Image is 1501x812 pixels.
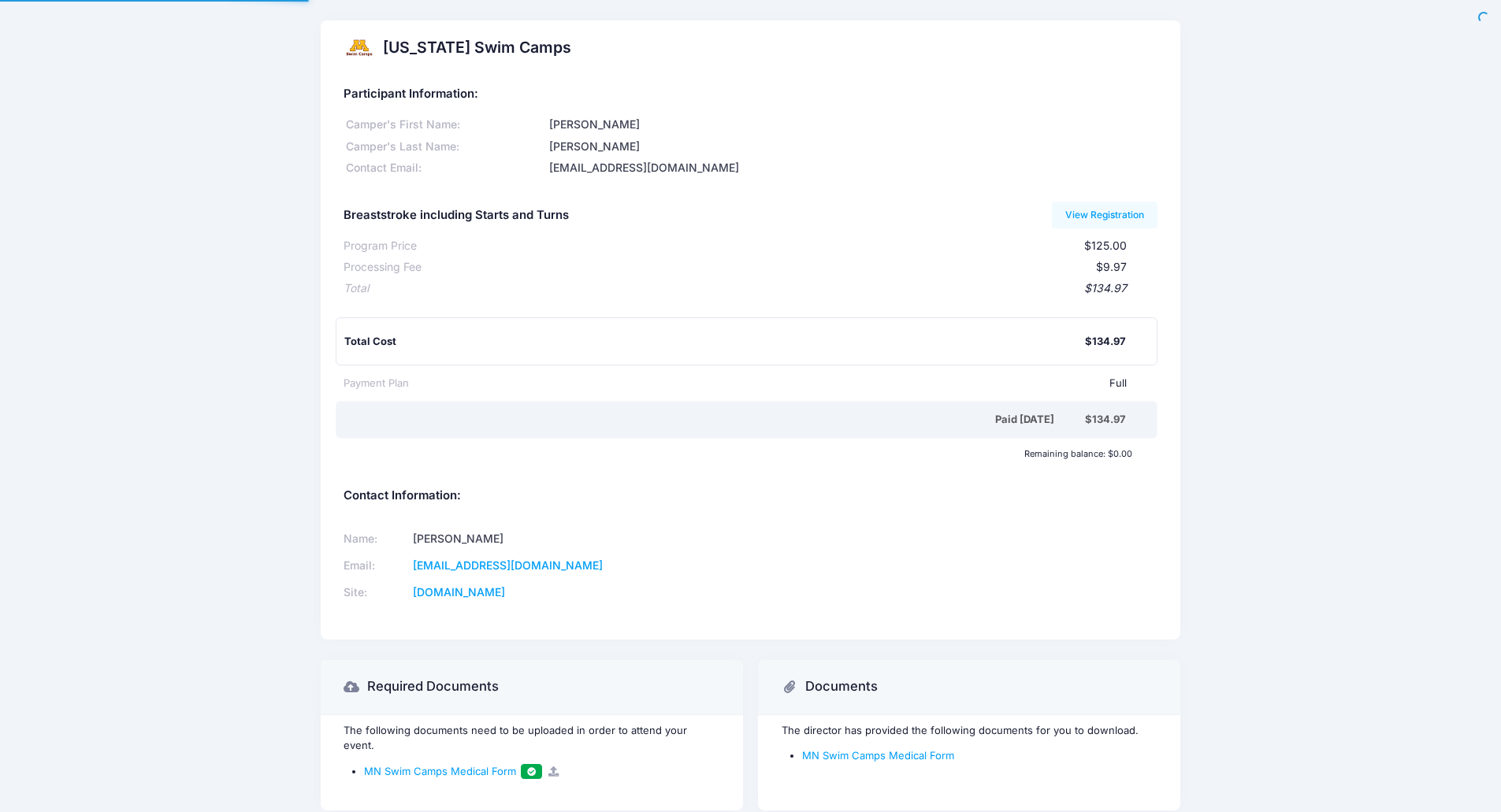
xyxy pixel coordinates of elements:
h5: Breaststroke including Starts and Turns [344,209,569,223]
div: Remaining balance: $0.00 [336,449,1139,458]
td: Site: [344,580,408,606]
div: Paid [DATE] [347,412,1085,428]
div: $134.97 [1085,412,1126,428]
span: $125.00 [1084,239,1127,252]
div: Contact Email: [344,160,547,176]
div: Payment Plan [344,376,409,391]
td: Name: [344,526,408,553]
a: View Registration [1052,202,1158,228]
td: [PERSON_NAME] [408,526,730,553]
h5: Contact Information: [344,489,1157,503]
h2: [US_STATE] Swim Camps [383,39,571,57]
h5: Participant Information: [344,87,1157,102]
div: Full [409,376,1127,391]
div: Total [344,280,369,297]
p: The director has provided the following documents for you to download. [782,723,1158,739]
div: Processing Fee [344,259,422,276]
h3: Documents [805,679,878,695]
div: $134.97 [369,280,1127,297]
h3: Required Documents [367,679,499,695]
a: [EMAIL_ADDRESS][DOMAIN_NAME] [413,558,603,572]
span: MN Swim Camps Medical Form [364,765,516,777]
td: Email: [344,553,408,580]
a: [DOMAIN_NAME] [413,585,505,599]
a: MN Swim Camps Medical Form [364,765,542,777]
div: $134.97 [1085,334,1126,350]
p: The following documents need to be uploaded in order to attend your event. [344,723,720,754]
div: Total Cost [344,334,1085,350]
div: $9.97 [422,259,1127,276]
div: Camper's First Name: [344,117,547,133]
div: Program Price [344,238,417,254]
a: MN Swim Camps Medical Form [802,749,954,762]
div: [EMAIL_ADDRESS][DOMAIN_NAME] [547,160,1157,176]
div: Camper's Last Name: [344,139,547,155]
div: [PERSON_NAME] [547,117,1157,133]
div: [PERSON_NAME] [547,139,1157,155]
